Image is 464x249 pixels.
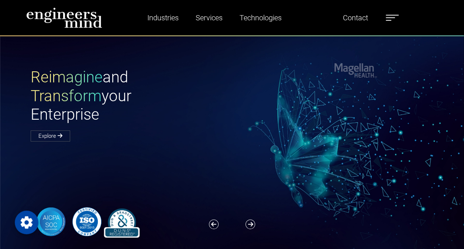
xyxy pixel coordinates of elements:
[193,9,226,26] a: Services
[31,206,142,238] img: banner-logo
[31,87,102,105] span: Transform
[144,9,182,26] a: Industries
[340,9,371,26] a: Contact
[237,9,285,26] a: Technologies
[31,68,103,86] span: Reimagine
[31,68,232,124] h1: and your Enterprise
[31,130,70,141] a: Explore
[26,7,102,28] img: logo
